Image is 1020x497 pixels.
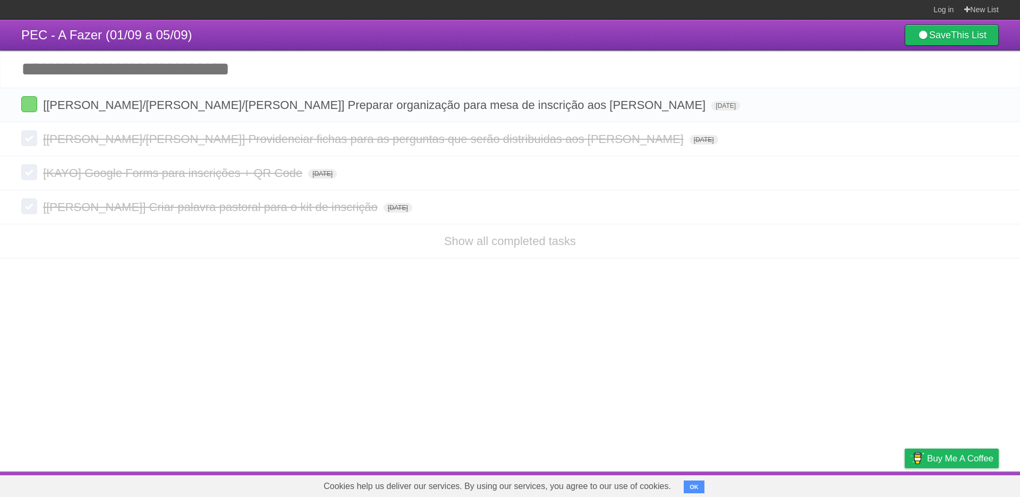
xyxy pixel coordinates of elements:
b: This List [951,30,987,40]
span: [DATE] [690,135,718,145]
label: Done [21,96,37,112]
button: OK [684,481,704,493]
a: About [763,474,786,494]
a: Show all completed tasks [444,234,576,248]
span: [KAYO] Google Forms para inscrições + QR Code [43,166,305,180]
span: [[PERSON_NAME]] Criar palavra pastoral para o kit de inscrição [43,200,380,214]
span: Buy me a coffee [927,449,993,468]
a: Terms [855,474,878,494]
a: Buy me a coffee [905,449,999,468]
span: [DATE] [384,203,412,213]
img: Buy me a coffee [910,449,924,467]
label: Done [21,164,37,180]
span: [DATE] [711,101,740,111]
span: [[PERSON_NAME]/[PERSON_NAME]/[PERSON_NAME]] Preparar organização para mesa de inscrição aos [PERS... [43,98,708,112]
a: SaveThis List [905,24,999,46]
span: PEC - A Fazer (01/09 a 05/09) [21,28,192,42]
label: Done [21,130,37,146]
span: [[PERSON_NAME]/[PERSON_NAME]] Providenciar fichas para as perguntas que serão distribuidas aos [P... [43,132,686,146]
span: Cookies help us deliver our services. By using our services, you agree to our use of cookies. [313,476,682,497]
span: [DATE] [308,169,337,179]
a: Suggest a feature [932,474,999,494]
a: Developers [798,474,841,494]
label: Done [21,198,37,214]
a: Privacy [891,474,919,494]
